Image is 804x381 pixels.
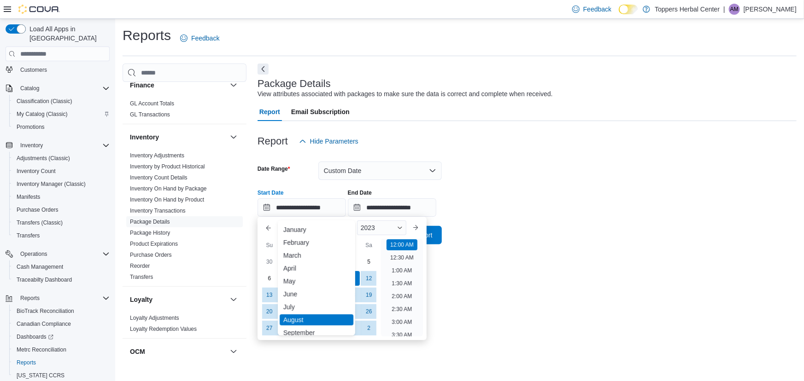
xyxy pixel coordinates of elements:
a: [US_STATE] CCRS [13,370,68,381]
span: Classification (Classic) [13,96,110,107]
button: Customers [2,63,113,76]
button: Canadian Compliance [9,317,113,330]
a: Adjustments (Classic) [13,153,74,164]
button: Next [258,63,269,75]
span: Inventory Count Details [130,174,188,181]
div: Loyalty [123,312,246,338]
span: Inventory [20,142,43,149]
button: Cash Management [9,260,113,273]
button: Reports [2,292,113,305]
span: Inventory Adjustments [130,152,184,159]
span: Report [259,103,280,121]
span: Dashboards [13,331,110,342]
button: Transfers (Classic) [9,216,113,229]
a: Purchase Orders [13,204,62,215]
span: Canadian Compliance [13,318,110,329]
span: Canadian Compliance [17,320,71,328]
a: Package Details [130,219,170,225]
p: [PERSON_NAME] [744,4,797,15]
button: Transfers [9,229,113,242]
div: day-27 [262,321,277,335]
span: Product Expirations [130,240,178,248]
button: Inventory [2,139,113,152]
button: Classification (Classic) [9,95,113,108]
div: February [280,237,353,248]
div: January [280,224,353,235]
a: Inventory On Hand by Product [130,196,204,203]
span: My Catalog (Classic) [13,109,110,120]
a: Package History [130,230,170,236]
span: Metrc Reconciliation [17,346,66,353]
button: Finance [130,81,226,90]
div: Button. Open the year selector. 2023 is currently selected. [357,220,406,235]
div: March [280,250,353,261]
div: Finance [123,98,246,124]
div: Su [262,238,277,253]
span: Reports [20,294,40,302]
div: day-30 [262,254,277,269]
a: Transfers [130,274,153,280]
span: Loyalty Redemption Values [130,325,197,333]
button: Reports [9,356,113,369]
span: Reports [17,293,110,304]
a: Feedback [176,29,223,47]
span: Manifests [17,193,40,201]
label: Start Date [258,189,284,196]
span: Reorder [130,262,150,270]
button: Next month [408,220,423,235]
div: day-13 [262,288,277,302]
li: 1:30 AM [388,278,416,289]
div: August [280,314,353,325]
li: 2:00 AM [388,291,416,302]
span: Metrc Reconciliation [13,344,110,355]
a: Inventory Transactions [130,208,186,214]
a: Canadian Compliance [13,318,75,329]
h1: Reports [123,26,171,45]
div: day-20 [262,304,277,319]
h3: Package Details [258,78,331,89]
label: End Date [348,189,372,196]
div: day-12 [362,271,376,286]
a: Inventory Manager (Classic) [13,179,89,190]
h3: OCM [130,347,145,356]
span: Catalog [17,83,110,94]
a: GL Transactions [130,111,170,118]
span: Purchase Orders [130,251,172,259]
a: BioTrack Reconciliation [13,306,78,317]
a: Metrc Reconciliation [13,344,70,355]
span: Inventory Manager (Classic) [17,180,86,188]
button: OCM [228,346,239,357]
button: Inventory [130,133,226,142]
div: Audrey Murphy [729,4,740,15]
button: My Catalog (Classic) [9,108,113,121]
button: Inventory [228,132,239,143]
h3: Finance [130,81,154,90]
a: Loyalty Adjustments [130,315,179,321]
button: Hide Parameters [295,132,362,150]
span: Transfers (Classic) [13,217,110,228]
button: Operations [2,248,113,260]
a: Inventory Count [13,166,59,177]
a: Cash Management [13,261,67,272]
div: July [280,301,353,312]
span: Email Subscription [291,103,350,121]
span: 2023 [361,224,375,231]
a: Dashboards [13,331,57,342]
span: Reports [17,359,36,366]
a: Product Expirations [130,241,178,247]
span: Purchase Orders [17,206,59,214]
span: Package Details [130,218,170,225]
li: 2:30 AM [388,304,416,315]
a: Transfers (Classic) [13,217,66,228]
li: 3:30 AM [388,329,416,341]
span: Traceabilty Dashboard [13,274,110,285]
span: Inventory On Hand by Package [130,185,207,192]
span: Cash Management [13,261,110,272]
span: Operations [20,250,47,258]
span: BioTrack Reconciliation [17,307,74,315]
button: Previous Month [261,220,276,235]
label: Date Range [258,165,290,173]
span: Transfers [17,232,40,239]
button: Inventory Manager (Classic) [9,178,113,190]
